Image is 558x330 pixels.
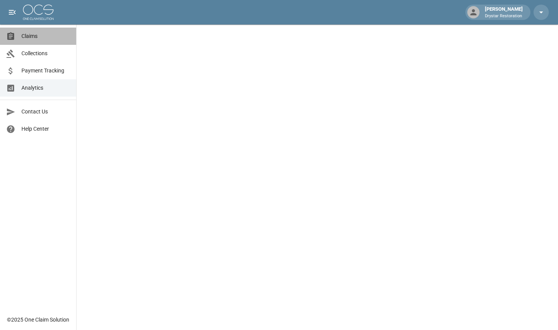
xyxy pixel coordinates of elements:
[21,32,70,40] span: Claims
[21,49,70,57] span: Collections
[7,316,69,323] div: © 2025 One Claim Solution
[21,108,70,116] span: Contact Us
[23,5,54,20] img: ocs-logo-white-transparent.png
[5,5,20,20] button: open drawer
[21,84,70,92] span: Analytics
[21,67,70,75] span: Payment Tracking
[77,25,558,328] iframe: Embedded Dashboard
[482,5,526,19] div: [PERSON_NAME]
[21,125,70,133] span: Help Center
[485,13,523,20] p: Drystar Restoration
